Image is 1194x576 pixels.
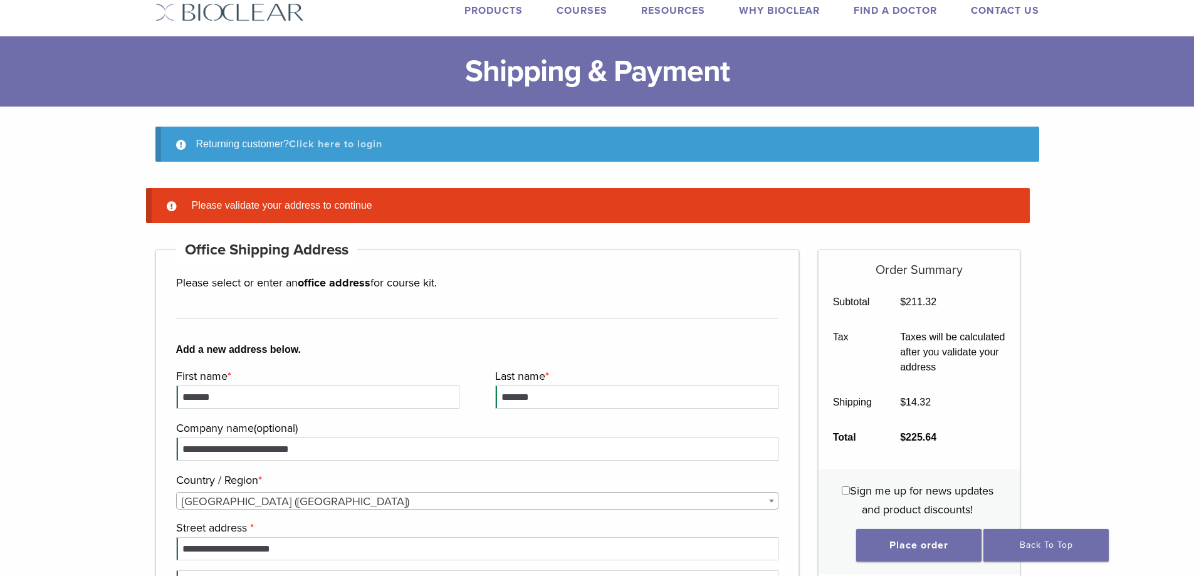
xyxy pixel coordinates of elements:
[495,367,775,385] label: Last name
[856,529,982,562] button: Place order
[819,285,886,320] th: Subtotal
[176,492,779,510] span: Country / Region
[155,127,1039,162] div: Returning customer?
[176,471,776,490] label: Country / Region
[850,484,993,516] span: Sign me up for news updates and product discounts!
[177,493,778,510] span: United States (US)
[900,397,931,407] bdi: 14.32
[176,273,779,292] p: Please select or enter an for course kit.
[983,529,1109,562] a: Back To Top
[900,432,906,442] span: $
[819,320,886,385] th: Tax
[254,421,298,435] span: (optional)
[176,367,456,385] label: First name
[854,4,937,17] a: Find A Doctor
[176,235,358,265] h4: Office Shipping Address
[155,3,304,21] img: Bioclear
[187,198,1010,213] li: Please validate your address to continue
[900,432,936,442] bdi: 225.64
[176,342,779,357] b: Add a new address below.
[971,4,1039,17] a: Contact Us
[739,4,820,17] a: Why Bioclear
[819,385,886,420] th: Shipping
[176,518,776,537] label: Street address
[819,250,1020,278] h5: Order Summary
[176,419,776,437] label: Company name
[298,276,370,290] strong: office address
[289,138,382,150] a: Click here to login
[464,4,523,17] a: Products
[842,486,850,495] input: Sign me up for news updates and product discounts!
[641,4,705,17] a: Resources
[900,296,906,307] span: $
[900,296,936,307] bdi: 211.32
[886,320,1020,385] td: Taxes will be calculated after you validate your address
[819,420,886,455] th: Total
[557,4,607,17] a: Courses
[900,397,906,407] span: $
